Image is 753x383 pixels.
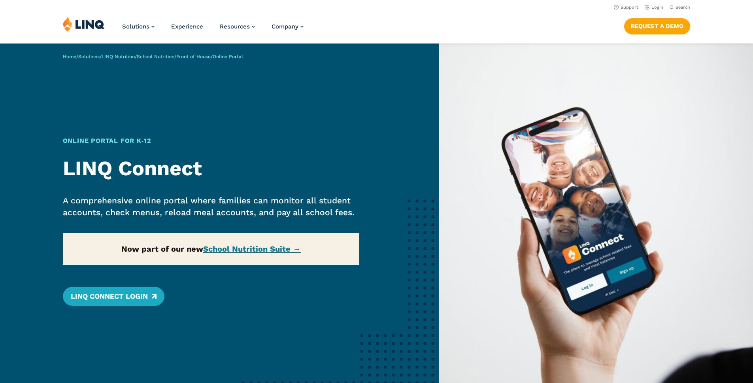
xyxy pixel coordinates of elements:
[670,4,690,10] button: Open Search Bar
[176,54,211,59] a: Front of House
[63,17,105,32] img: LINQ | K‑12 Software
[102,54,135,59] a: LINQ Nutrition
[272,23,304,30] a: Company
[122,17,304,43] nav: Primary Navigation
[676,5,690,10] span: Search
[614,5,638,10] a: Support
[63,287,164,306] a: LINQ Connect Login
[203,244,301,254] a: School Nutrition Suite →
[122,23,155,30] a: Solutions
[63,136,360,146] h1: Online Portal for K‑12
[645,5,663,10] a: Login
[122,23,149,30] span: Solutions
[220,23,250,30] span: Resources
[121,244,301,254] strong: Now part of our new
[220,23,255,30] a: Resources
[272,23,298,30] span: Company
[624,17,690,34] nav: Button Navigation
[63,156,202,180] strong: LINQ Connect
[137,54,174,59] a: School Nutrition
[78,54,100,59] a: Solutions
[213,54,243,59] span: Online Portal
[624,18,690,34] a: Request a Demo
[63,195,360,218] p: A comprehensive online portal where families can monitor all student accounts, check menus, reloa...
[63,54,76,59] a: Home
[171,23,203,30] a: Experience
[63,54,243,59] span: / / / / /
